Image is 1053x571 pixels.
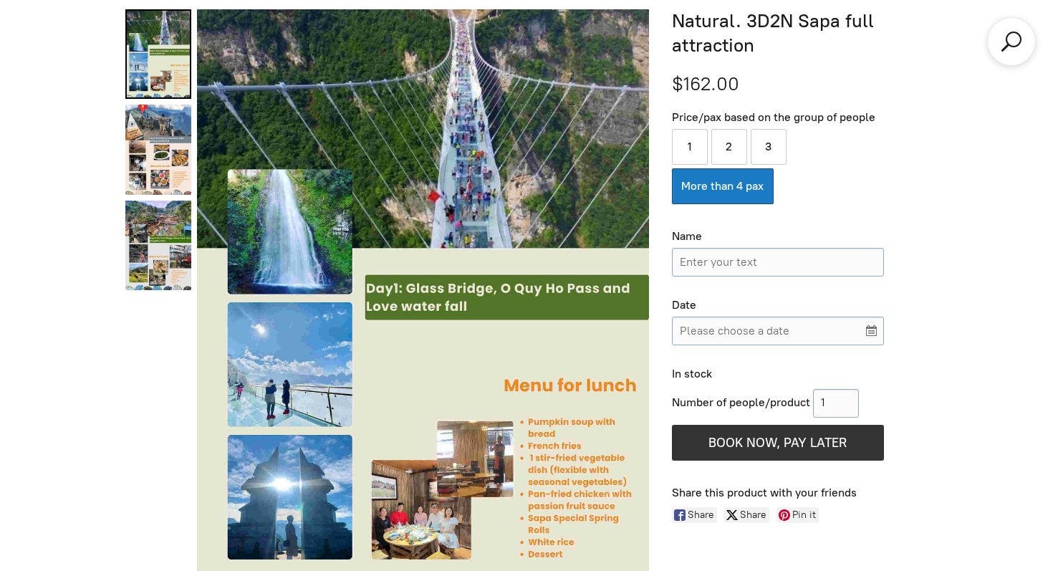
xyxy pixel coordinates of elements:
input: Name [672,248,884,277]
span: Share [740,507,769,523]
a: Share [724,507,769,523]
div: Date [672,298,884,313]
a: Natural. 3D2N Sapa full attraction 1 [125,105,191,194]
a: Natural. 3D2N Sapa full attraction 0 [125,9,191,99]
a: Search products [999,29,1024,54]
a: Natural. 3D2N Sapa full attraction 2 [125,201,191,290]
div: Price/pax based on the group of people [672,110,884,125]
label: 1 [672,129,708,165]
span: Pin it [792,507,819,523]
a: Share [672,507,717,523]
input: 1 [813,389,859,418]
label: 3 [751,129,787,165]
h1: Natural. 3D2N Sapa full attraction [672,9,928,58]
span: In stock [672,367,712,380]
button: BOOK NOW, PAY LATER [672,425,884,461]
div: Name [672,229,884,244]
span: Share [688,507,717,523]
a: Pin it [776,507,819,523]
span: $162.00 [672,72,739,95]
div: Share this product with your friends [672,486,928,501]
input: Please choose a date [672,317,884,345]
label: 2 [711,129,747,165]
span: BOOK NOW, PAY LATER [708,435,847,451]
span: Number of people/product [672,395,810,409]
